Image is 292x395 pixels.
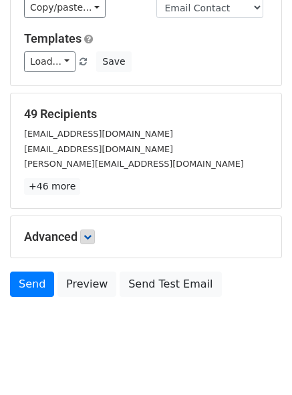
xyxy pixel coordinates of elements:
[10,272,54,297] a: Send
[120,272,221,297] a: Send Test Email
[24,159,244,169] small: [PERSON_NAME][EMAIL_ADDRESS][DOMAIN_NAME]
[57,272,116,297] a: Preview
[24,178,80,195] a: +46 more
[24,51,76,72] a: Load...
[24,31,82,45] a: Templates
[24,144,173,154] small: [EMAIL_ADDRESS][DOMAIN_NAME]
[24,107,268,121] h5: 49 Recipients
[225,331,292,395] iframe: Chat Widget
[24,230,268,244] h5: Advanced
[96,51,131,72] button: Save
[24,129,173,139] small: [EMAIL_ADDRESS][DOMAIN_NAME]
